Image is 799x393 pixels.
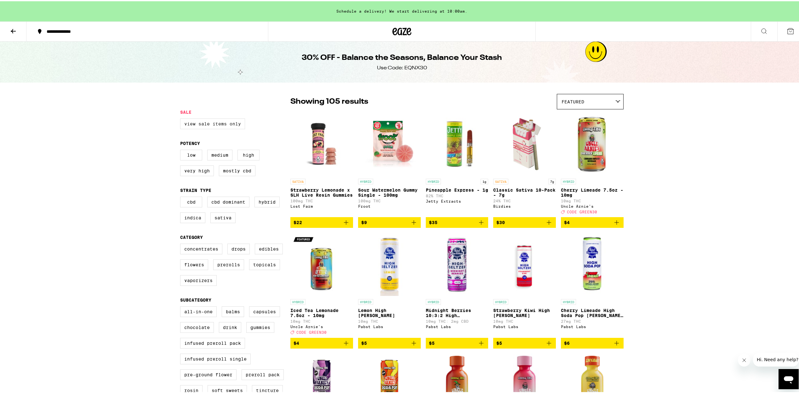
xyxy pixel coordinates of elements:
label: All-In-One [180,305,217,316]
label: Sativa [210,211,236,222]
a: Open page for Strawberry Lemonade x SLH Live Resin Gummies from Lost Farm [290,111,353,216]
p: Midnight Berries 10:3:2 High [PERSON_NAME] [426,307,488,317]
label: Drink [219,321,241,332]
span: CODE GREEN30 [296,329,327,333]
p: Cherry Limeade 7.5oz - 10mg [561,186,624,196]
div: Pabst Labs [493,323,556,327]
p: Lemon High [PERSON_NAME] [358,307,421,317]
p: Sour Watermelon Gummy Single - 100mg [358,186,421,196]
p: 27mg THC [561,318,624,322]
div: Uncle Arnie's [561,203,624,207]
p: 100mg THC [290,198,353,202]
button: Add to bag [426,216,488,227]
div: Froot [358,203,421,207]
button: Add to bag [290,216,353,227]
iframe: Button to launch messaging window [779,368,799,388]
a: Open page for Strawberry Kiwi High Seltzer from Pabst Labs [493,232,556,336]
h1: 30% OFF - Balance the Seasons, Balance Your Stash [302,51,502,62]
div: Pabst Labs [561,323,624,327]
img: Pabst Labs - Cherry Limeade High Soda Pop Seltzer - 25mg [561,232,624,295]
label: Capsules [249,305,280,316]
span: $5 [496,339,502,344]
label: Low [180,148,202,159]
img: Uncle Arnie's - Iced Tea Lemonade 7.5oz - 10mg [290,232,353,295]
p: 1g [481,177,488,183]
p: HYBRID [561,298,576,303]
p: 24% THC [493,198,556,202]
span: $5 [361,339,367,344]
div: Use Code: EQNX30 [377,63,427,70]
button: Add to bag [561,216,624,227]
p: 82% THC [426,193,488,197]
button: Add to bag [290,337,353,347]
img: Birdies - Classic Sativa 10-Pack - 7g [493,111,556,174]
p: HYBRID [493,298,508,303]
div: Uncle Arnie's [290,323,353,327]
a: Open page for Cherry Limeade High Soda Pop Seltzer - 25mg from Pabst Labs [561,232,624,336]
button: Add to bag [561,337,624,347]
a: Open page for Sour Watermelon Gummy Single - 100mg from Froot [358,111,421,216]
button: Add to bag [493,216,556,227]
span: $6 [564,339,570,344]
legend: Subcategory [180,296,211,301]
p: HYBRID [561,177,576,183]
label: Preroll Pack [242,368,284,379]
span: CODE GREEN30 [567,209,597,213]
p: Iced Tea Lemonade 7.5oz - 10mg [290,307,353,317]
span: Featured [562,98,584,103]
label: Topicals [249,258,280,269]
label: High [237,148,260,159]
img: Pabst Labs - Midnight Berries 10:3:2 High Seltzer [426,232,488,295]
div: Lost Farm [290,203,353,207]
a: Open page for Pineapple Express - 1g from Jetty Extracts [426,111,488,216]
legend: Sale [180,108,191,113]
p: Strawberry Kiwi High [PERSON_NAME] [493,307,556,317]
button: Add to bag [493,337,556,347]
iframe: Close message [738,353,750,365]
p: 10mg THC [358,318,421,322]
p: HYBRID [426,298,441,303]
p: 7g [548,177,556,183]
label: Gummies [246,321,274,332]
img: Jetty Extracts - Pineapple Express - 1g [426,111,488,174]
label: Drops [227,242,250,253]
label: Vaporizers [180,274,217,285]
p: HYBRID [358,177,373,183]
label: Infused Preroll Pack [180,337,245,347]
a: Open page for Iced Tea Lemonade 7.5oz - 10mg from Uncle Arnie's [290,232,353,336]
div: Jetty Extracts [426,198,488,202]
p: Cherry Limeade High Soda Pop [PERSON_NAME] - 25mg [561,307,624,317]
iframe: Message from company [753,351,799,365]
p: Pineapple Express - 1g [426,186,488,191]
label: Chocolate [180,321,214,332]
a: Open page for Midnight Berries 10:3:2 High Seltzer from Pabst Labs [426,232,488,336]
label: Prerolls [213,258,244,269]
img: Pabst Labs - Lemon High Seltzer [358,232,421,295]
label: Infused Preroll Single [180,352,251,363]
label: Medium [207,148,232,159]
p: Strawberry Lemonade x SLH Live Resin Gummies [290,186,353,196]
p: Classic Sativa 10-Pack - 7g [493,186,556,196]
div: Birdies [493,203,556,207]
img: Uncle Arnie's - Cherry Limeade 7.5oz - 10mg [561,111,624,174]
label: Balms [222,305,244,316]
label: Very High [180,164,214,175]
legend: Strain Type [180,187,211,192]
label: Indica [180,211,205,222]
span: $30 [496,219,505,224]
label: CBD Dominant [207,195,249,206]
button: Add to bag [358,337,421,347]
legend: Potency [180,140,200,145]
span: $9 [361,219,367,224]
span: $5 [429,339,435,344]
img: Lost Farm - Strawberry Lemonade x SLH Live Resin Gummies [290,111,353,174]
label: Edibles [255,242,283,253]
img: Froot - Sour Watermelon Gummy Single - 100mg [358,111,421,174]
button: Add to bag [358,216,421,227]
label: Concentrates [180,242,222,253]
p: Showing 105 results [290,95,368,106]
a: Open page for Lemon High Seltzer from Pabst Labs [358,232,421,336]
p: SATIVA [290,177,305,183]
p: 100mg THC [358,198,421,202]
a: Open page for Cherry Limeade 7.5oz - 10mg from Uncle Arnie's [561,111,624,216]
